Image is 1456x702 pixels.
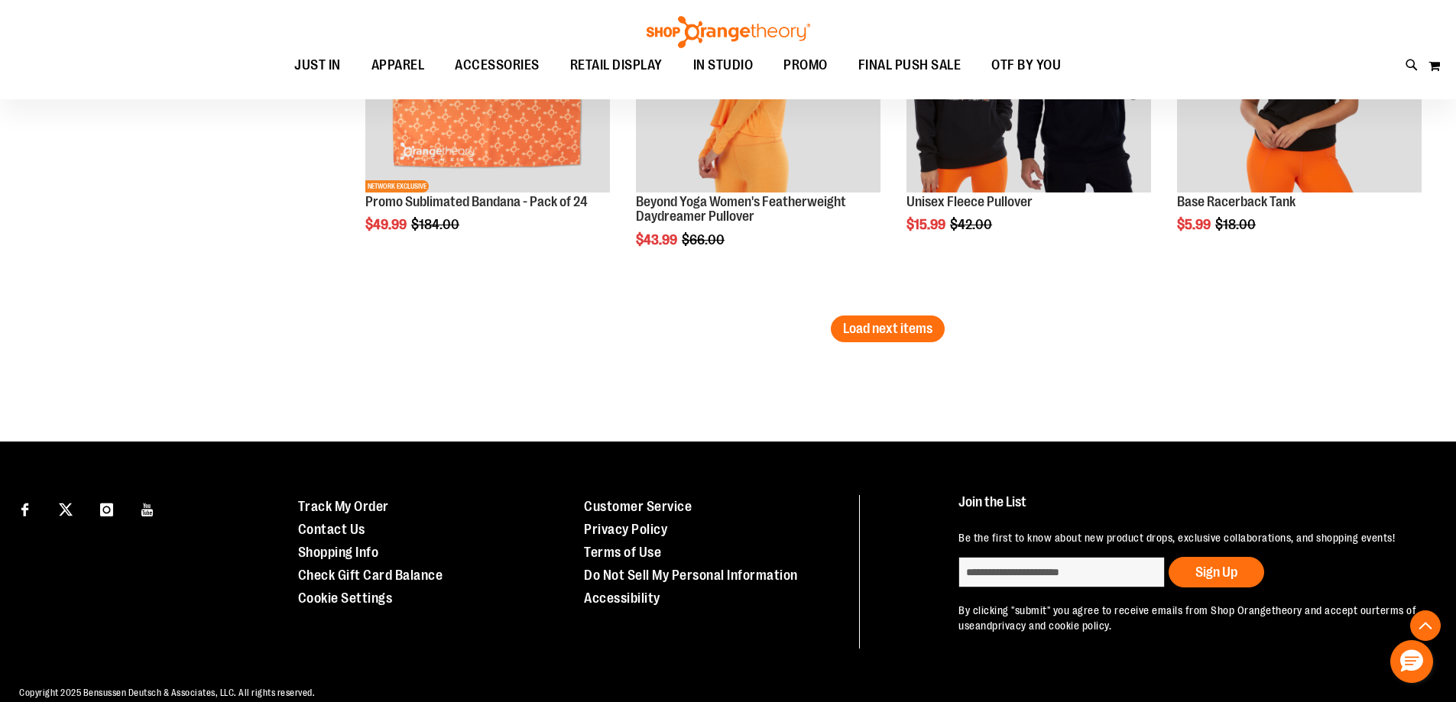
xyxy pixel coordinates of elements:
[1195,565,1237,580] span: Sign Up
[53,495,79,522] a: Visit our X page
[298,590,393,606] a: Cookie Settings
[1410,610,1441,641] button: Back To Top
[365,180,429,192] span: NETWORK EXCLUSIVE
[584,568,798,583] a: Do Not Sell My Personal Information
[976,48,1076,83] a: OTF BY YOU
[906,194,1033,209] a: Unisex Fleece Pullover
[279,48,356,83] a: JUST IN
[693,48,754,82] span: IN STUDIO
[1215,217,1258,232] span: $18.00
[1390,640,1433,683] button: Hello, have a question? Let’s chat.
[584,545,661,560] a: Terms of Use
[958,495,1421,523] h4: Join the List
[843,321,932,336] span: Load next items
[958,557,1165,587] input: enter email
[584,590,660,606] a: Accessibility
[958,603,1421,633] p: By clicking "submit" you agree to receive emails from Shop Orangetheory and accept our and
[831,315,945,342] button: Load next items
[298,499,389,514] a: Track My Order
[644,16,812,48] img: Shop Orangetheory
[636,194,846,225] a: Beyond Yoga Women's Featherweight Daydreamer Pullover
[906,217,948,232] span: $15.99
[636,232,679,247] span: $43.99
[411,217,462,232] span: $184.00
[298,545,379,560] a: Shopping Info
[682,232,727,247] span: $66.00
[371,48,425,82] span: APPAREL
[992,620,1111,632] a: privacy and cookie policy.
[991,48,1061,82] span: OTF BY YOU
[455,48,540,82] span: ACCESSORIES
[950,217,994,232] span: $42.00
[439,48,555,83] a: ACCESSORIES
[59,503,73,516] img: Twitter
[1177,194,1295,209] a: Base Racerback Tank
[19,687,315,698] span: Copyright 2025 Bensussen Deutsch & Associates, LLC. All rights reserved.
[365,217,409,232] span: $49.99
[11,495,38,522] a: Visit our Facebook page
[365,194,588,209] a: Promo Sublimated Bandana - Pack of 24
[1177,217,1213,232] span: $5.99
[584,499,692,514] a: Customer Service
[298,522,365,537] a: Contact Us
[783,48,828,82] span: PROMO
[1169,557,1264,587] button: Sign Up
[678,48,769,83] a: IN STUDIO
[858,48,961,82] span: FINAL PUSH SALE
[555,48,678,83] a: RETAIL DISPLAY
[294,48,341,82] span: JUST IN
[958,530,1421,545] p: Be the first to know about new product drops, exclusive collaborations, and shopping events!
[584,522,667,537] a: Privacy Policy
[356,48,440,83] a: APPAREL
[843,48,977,82] a: FINAL PUSH SALE
[93,495,120,522] a: Visit our Instagram page
[768,48,843,83] a: PROMO
[135,495,161,522] a: Visit our Youtube page
[570,48,663,82] span: RETAIL DISPLAY
[298,568,443,583] a: Check Gift Card Balance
